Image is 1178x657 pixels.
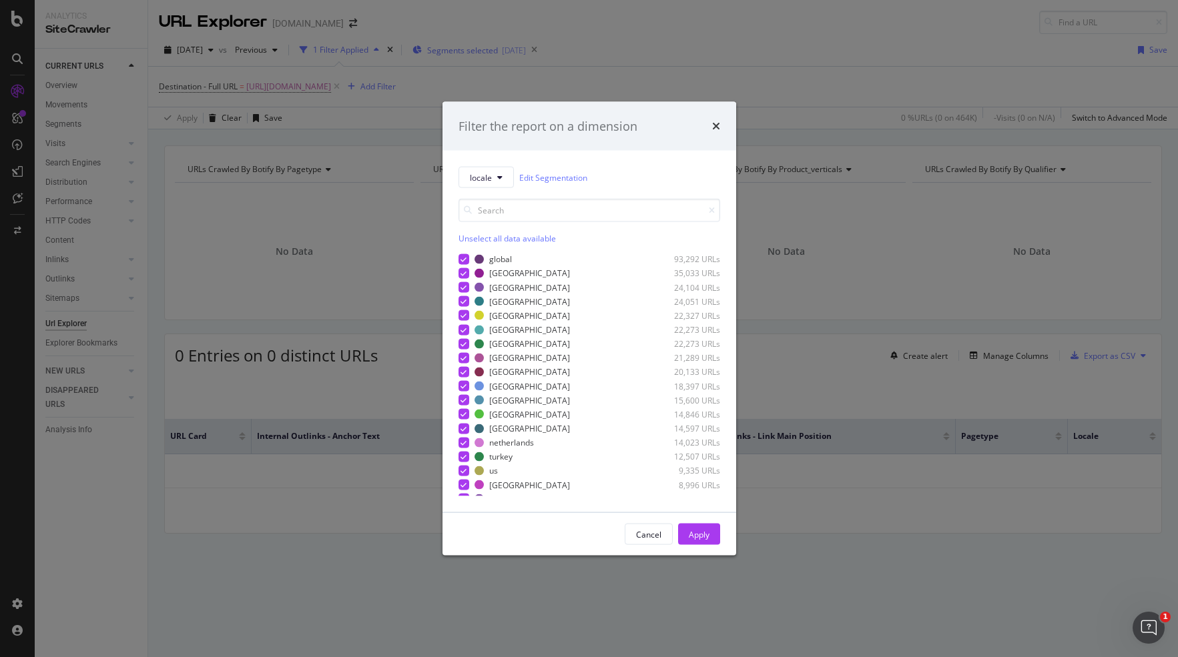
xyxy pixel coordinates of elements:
[489,352,570,364] div: [GEOGRAPHIC_DATA]
[678,524,720,545] button: Apply
[655,366,720,378] div: 20,133 URLs
[655,309,720,321] div: 22,327 URLs
[489,380,570,392] div: [GEOGRAPHIC_DATA]
[625,524,673,545] button: Cancel
[489,253,512,265] div: global
[689,528,709,540] div: Apply
[655,338,720,350] div: 22,273 URLs
[655,324,720,336] div: 22,273 URLs
[655,394,720,406] div: 15,600 URLs
[470,171,492,183] span: locale
[459,167,514,188] button: locale
[489,338,570,350] div: [GEOGRAPHIC_DATA]
[489,281,570,293] div: [GEOGRAPHIC_DATA]
[712,117,720,135] div: times
[459,233,720,244] div: Unselect all data available
[489,324,570,336] div: [GEOGRAPHIC_DATA]
[489,394,570,406] div: [GEOGRAPHIC_DATA]
[459,117,637,135] div: Filter the report on a dimension
[489,408,570,420] div: [GEOGRAPHIC_DATA]
[1160,612,1171,622] span: 1
[655,380,720,392] div: 18,397 URLs
[489,366,570,378] div: [GEOGRAPHIC_DATA]
[489,309,570,321] div: [GEOGRAPHIC_DATA]
[519,170,587,184] a: Edit Segmentation
[489,423,570,434] div: [GEOGRAPHIC_DATA]
[636,528,661,540] div: Cancel
[489,437,534,448] div: netherlands
[655,465,720,476] div: 9,335 URLs
[489,479,570,490] div: [GEOGRAPHIC_DATA]
[655,479,720,490] div: 8,996 URLs
[655,295,720,307] div: 24,051 URLs
[655,253,720,265] div: 93,292 URLs
[489,465,498,476] div: us
[489,451,513,462] div: turkey
[655,352,720,364] div: 21,289 URLs
[459,199,720,222] input: Search
[489,295,570,307] div: [GEOGRAPHIC_DATA]
[443,101,736,556] div: modal
[655,281,720,293] div: 24,104 URLs
[655,493,720,504] div: 8,806 URLs
[655,451,720,462] div: 12,507 URLs
[655,267,720,279] div: 35,033 URLs
[489,267,570,279] div: [GEOGRAPHIC_DATA]
[655,437,720,448] div: 14,023 URLs
[655,408,720,420] div: 14,846 URLs
[1133,612,1165,644] iframe: Intercom live chat
[489,493,570,504] div: [GEOGRAPHIC_DATA]
[655,423,720,434] div: 14,597 URLs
